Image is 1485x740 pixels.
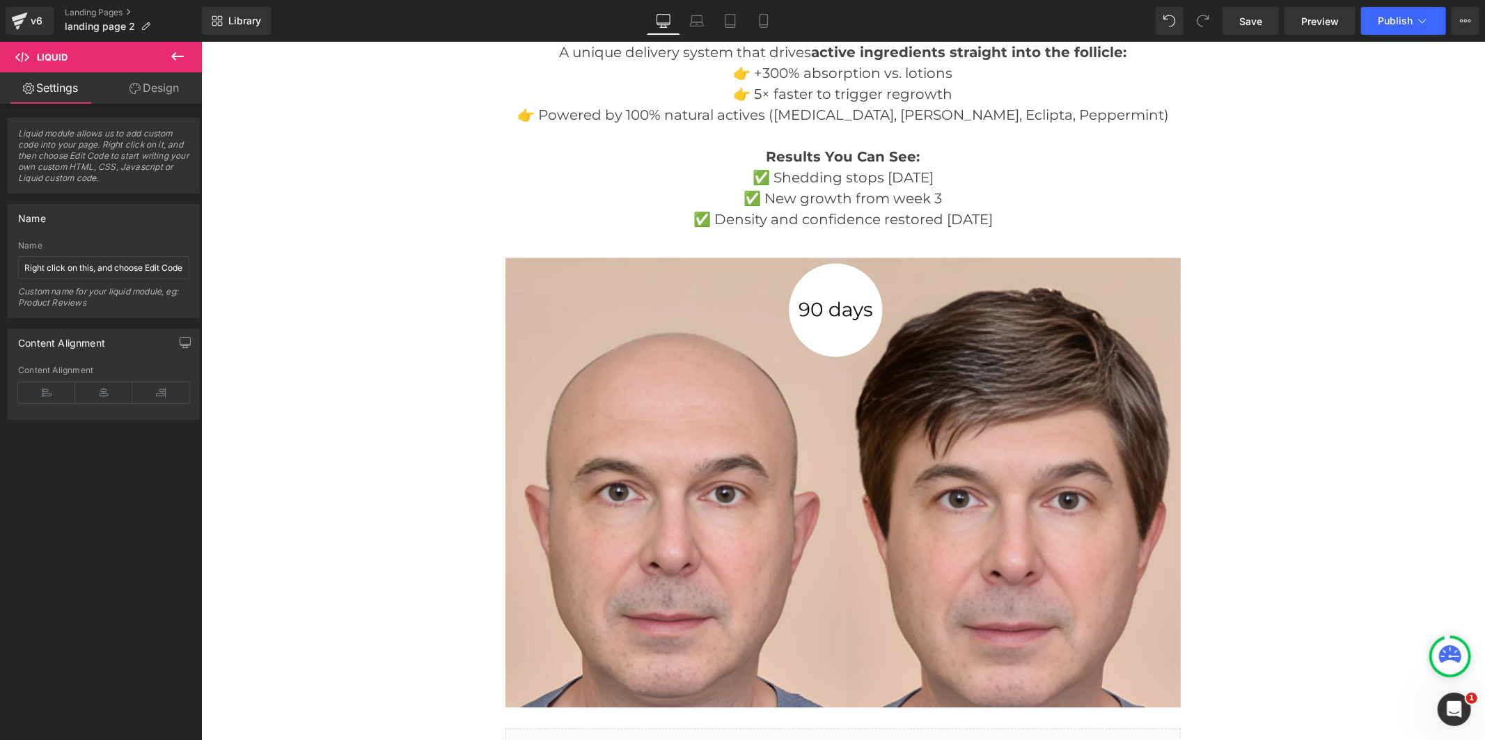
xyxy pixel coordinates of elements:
[65,21,135,32] span: landing page 2
[202,7,271,35] a: New Library
[1466,693,1477,704] span: 1
[1301,14,1339,29] span: Preview
[714,7,747,35] a: Tablet
[304,21,980,42] p: 👉 +300% absorption vs. lotions
[304,146,980,167] p: ✅ New growth from week 3
[6,7,54,35] a: v6
[18,329,105,349] div: Content Alignment
[304,42,980,63] p: 👉 5× faster to trigger regrowth
[65,7,202,18] a: Landing Pages
[565,107,719,123] strong: Results You Can See:
[747,7,780,35] a: Mobile
[1452,7,1479,35] button: More
[28,12,45,30] div: v6
[18,128,189,193] span: Liquid module allows us to add custom code into your page. Right click on it, and then choose Edi...
[304,167,980,188] p: ✅ Density and confidence restored [DATE]
[18,205,46,224] div: Name
[1438,693,1471,726] iframe: Intercom live chat
[611,2,926,19] strong: active ingredients straight into the follicle:
[304,125,980,146] p: ✅ Shedding stops [DATE]
[18,241,189,251] div: Name
[304,63,980,104] p: 👉 Powered by 100% natural actives ([MEDICAL_DATA], [PERSON_NAME], Eclipta, Peppermint)
[1156,7,1184,35] button: Undo
[647,7,680,35] a: Desktop
[1378,15,1413,26] span: Publish
[18,365,189,375] div: Content Alignment
[37,52,68,63] span: Liquid
[1189,7,1217,35] button: Redo
[1284,7,1356,35] a: Preview
[1361,7,1446,35] button: Publish
[228,15,261,27] span: Library
[1239,14,1262,29] span: Save
[104,72,205,104] a: Design
[680,7,714,35] a: Laptop
[18,286,189,317] div: Custom name for your liquid module, eg: Product Reviews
